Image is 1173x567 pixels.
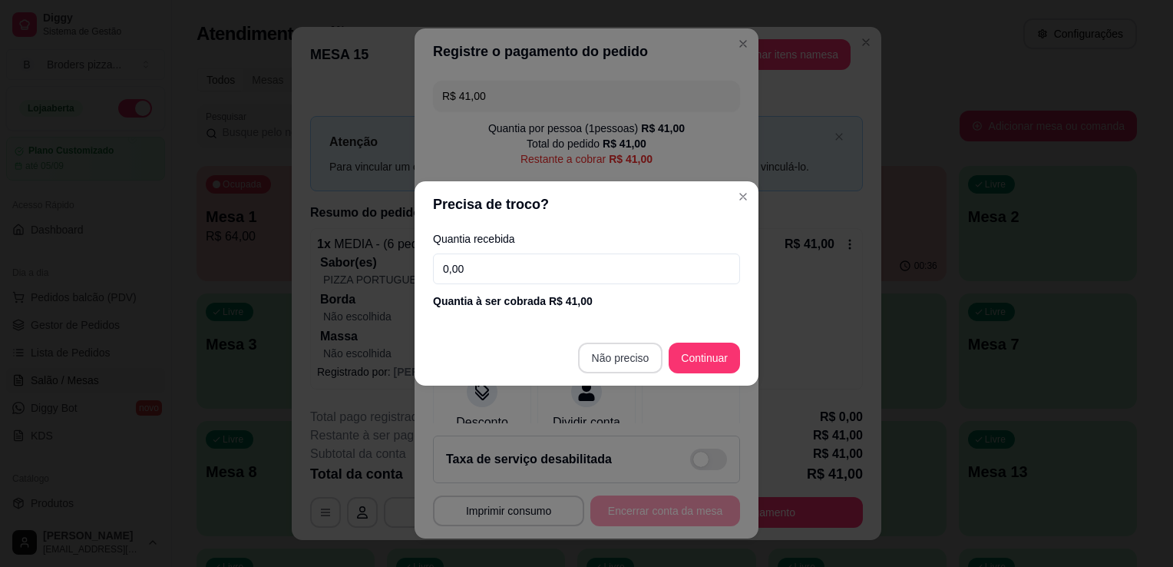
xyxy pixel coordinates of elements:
[669,343,740,373] button: Continuar
[731,184,755,209] button: Close
[415,181,758,227] header: Precisa de troco?
[578,343,663,373] button: Não preciso
[433,293,740,309] div: Quantia à ser cobrada R$ 41,00
[433,234,740,244] label: Quantia recebida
